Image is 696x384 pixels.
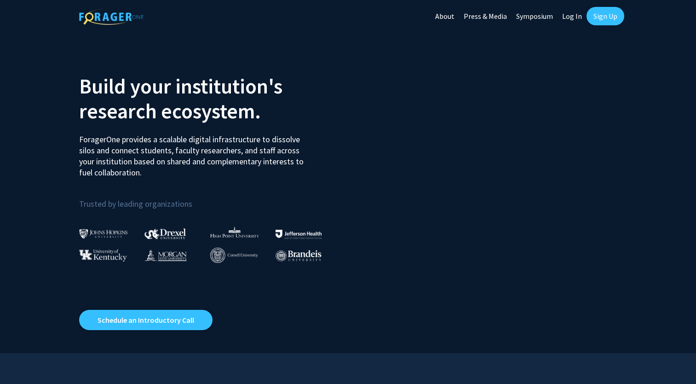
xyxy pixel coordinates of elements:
a: Sign Up [587,7,624,25]
p: Trusted by leading organizations [79,186,341,211]
img: High Point University [210,227,259,238]
img: Thomas Jefferson University [276,230,322,239]
img: Brandeis University [276,250,322,262]
img: Johns Hopkins University [79,229,128,239]
p: ForagerOne provides a scalable digital infrastructure to dissolve silos and connect students, fac... [79,127,310,178]
img: Morgan State University [144,249,187,261]
img: Cornell University [210,248,258,263]
a: Opens in a new tab [79,310,213,330]
img: ForagerOne Logo [79,9,144,25]
h2: Build your institution's research ecosystem. [79,74,341,123]
img: University of Kentucky [79,249,127,262]
img: Drexel University [144,228,186,239]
